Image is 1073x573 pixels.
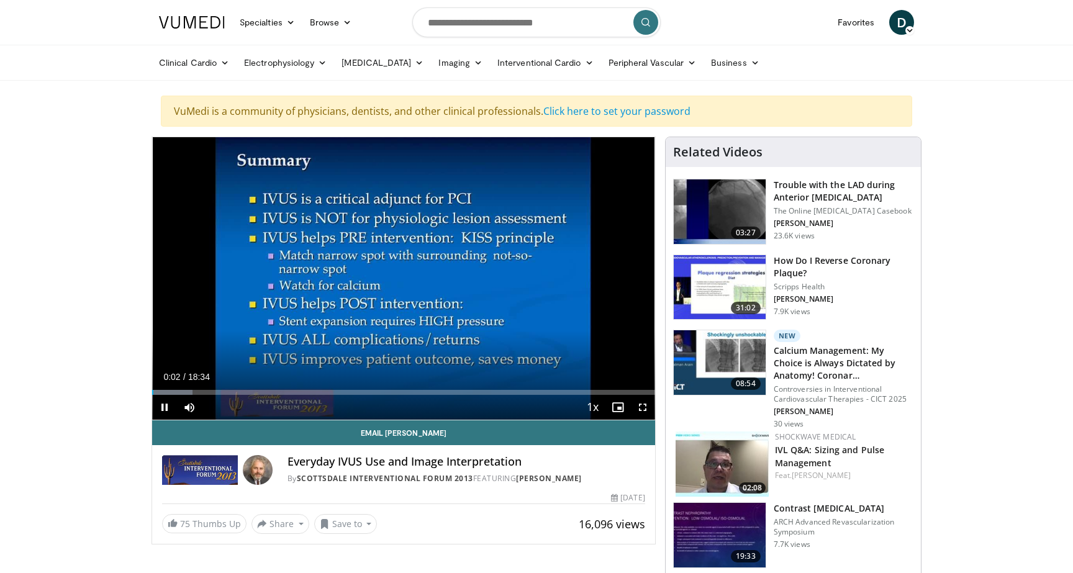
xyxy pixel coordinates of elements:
[161,96,912,127] div: VuMedi is a community of physicians, dentists, and other clinical professionals.
[731,302,761,314] span: 31:02
[775,431,856,442] a: Shockwave Medical
[774,231,815,241] p: 23.6K views
[163,372,180,382] span: 0:02
[251,514,309,534] button: Share
[774,206,913,216] p: The Online [MEDICAL_DATA] Casebook
[673,330,913,429] a: 08:54 New Calcium Management: My Choice is Always Dictated by Anatomy! Coronar… Controversies in ...
[232,10,302,35] a: Specialties
[774,345,913,382] h3: Calcium Management: My Choice is Always Dictated by Anatomy! Coronar…
[889,10,914,35] a: D
[581,395,605,420] button: Playback Rate
[792,470,851,481] a: [PERSON_NAME]
[605,395,630,420] button: Enable picture-in-picture mode
[774,294,913,304] p: [PERSON_NAME]
[774,539,810,549] p: 7.7K views
[177,395,202,420] button: Mute
[676,431,769,497] a: 02:08
[774,502,913,515] h3: Contrast [MEDICAL_DATA]
[516,473,582,484] a: [PERSON_NAME]
[334,50,431,75] a: [MEDICAL_DATA]
[774,517,913,537] p: ARCH Advanced Revascularization Symposium
[731,377,761,390] span: 08:54
[774,330,801,342] p: New
[774,255,913,279] h3: How Do I Reverse Coronary Plaque?
[731,227,761,239] span: 03:27
[775,444,885,469] a: IVL Q&A: Sizing and Pulse Management
[302,10,360,35] a: Browse
[243,455,273,485] img: Avatar
[774,419,804,429] p: 30 views
[287,455,645,469] h4: Everyday IVUS Use and Image Interpretation
[630,395,655,420] button: Fullscreen
[152,390,655,395] div: Progress Bar
[830,10,882,35] a: Favorites
[774,407,913,417] p: [PERSON_NAME]
[611,492,645,503] div: [DATE]
[183,372,186,382] span: /
[237,50,334,75] a: Electrophysiology
[774,307,810,317] p: 7.9K views
[673,255,913,320] a: 31:02 How Do I Reverse Coronary Plaque? Scripps Health [PERSON_NAME] 7.9K views
[412,7,661,37] input: Search topics, interventions
[162,514,247,533] a: 75 Thumbs Up
[739,482,766,494] span: 02:08
[162,455,238,485] img: Scottsdale Interventional Forum 2013
[579,517,645,531] span: 16,096 views
[673,145,763,160] h4: Related Videos
[704,50,767,75] a: Business
[152,137,655,420] video-js: Video Player
[775,470,911,481] div: Feat.
[297,473,473,484] a: Scottsdale Interventional Forum 2013
[314,514,378,534] button: Save to
[774,179,913,204] h3: Trouble with the LAD during Anterior [MEDICAL_DATA]
[188,372,210,382] span: 18:34
[287,473,645,484] div: By FEATURING
[543,104,690,118] a: Click here to set your password
[431,50,490,75] a: Imaging
[774,384,913,404] p: Controversies in Interventional Cardiovascular Therapies - CICT 2025
[673,502,913,568] a: 19:33 Contrast [MEDICAL_DATA] ARCH Advanced Revascularization Symposium 7.7K views
[674,503,766,567] img: UFuN5x2kP8YLDu1n4xMDoxOjB1O8AjAz.150x105_q85_crop-smart_upscale.jpg
[674,255,766,320] img: 31adc9e7-5da4-4a43-a07f-d5170cdb9529.150x105_q85_crop-smart_upscale.jpg
[731,550,761,562] span: 19:33
[152,420,655,445] a: Email [PERSON_NAME]
[774,219,913,228] p: [PERSON_NAME]
[601,50,704,75] a: Peripheral Vascular
[674,330,766,395] img: 9c660f7f-e986-45e4-9acc-32c337c7fc41.150x105_q85_crop-smart_upscale.jpg
[490,50,601,75] a: Interventional Cardio
[774,282,913,292] p: Scripps Health
[152,50,237,75] a: Clinical Cardio
[152,395,177,420] button: Pause
[674,179,766,244] img: ABqa63mjaT9QMpl35hMDoxOmtxO3TYNt_2.150x105_q85_crop-smart_upscale.jpg
[676,431,769,497] img: e8640610-3750-4212-a6eb-2e620dd6e463.150x105_q85_crop-smart_upscale.jpg
[180,518,190,530] span: 75
[159,16,225,29] img: VuMedi Logo
[673,179,913,245] a: 03:27 Trouble with the LAD during Anterior [MEDICAL_DATA] The Online [MEDICAL_DATA] Casebook [PER...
